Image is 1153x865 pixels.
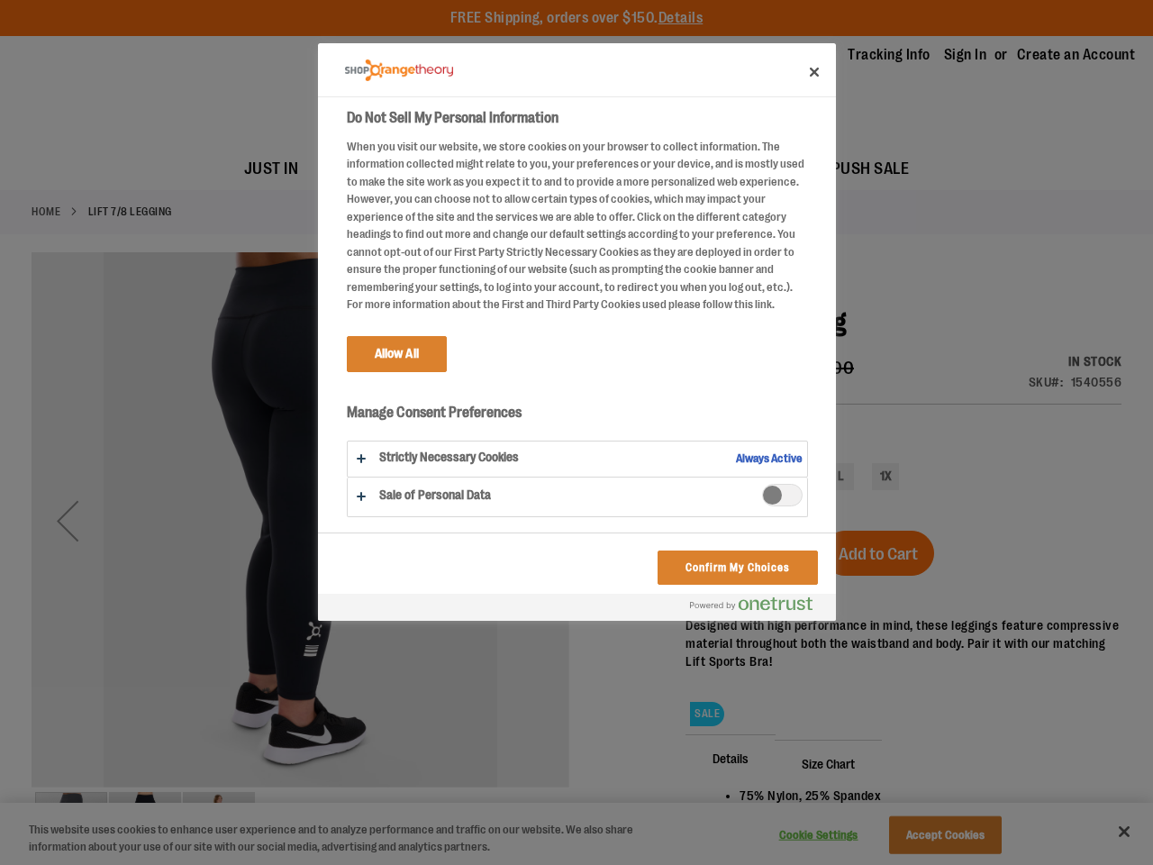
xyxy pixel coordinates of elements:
button: Allow All [347,336,447,372]
button: Close [794,52,834,92]
div: When you visit our website, we store cookies on your browser to collect information. The informat... [347,138,808,314]
button: Confirm My Choices [658,551,817,585]
img: Powered by OneTrust Opens in a new Tab [690,596,813,611]
div: Company Logo [345,52,453,88]
a: Powered by OneTrust Opens in a new Tab [690,596,827,619]
h2: Do Not Sell My Personal Information [347,107,808,129]
span: Sale of Personal Data [762,484,803,506]
h3: Manage Consent Preferences [347,404,808,432]
div: Preference center [318,43,836,621]
img: Company Logo [345,59,453,82]
div: Do Not Sell My Personal Information [318,43,836,621]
